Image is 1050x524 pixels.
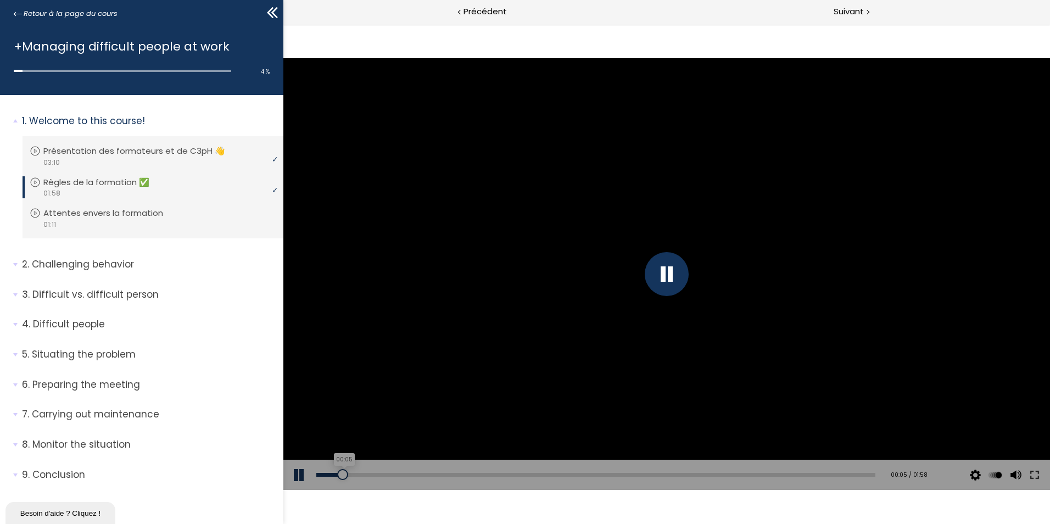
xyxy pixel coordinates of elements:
[24,8,118,20] span: Retour à la page du cours
[14,8,118,20] a: Retour à la page du cours
[43,158,60,168] span: 03:10
[22,438,275,451] p: Monitor the situation
[43,145,242,157] p: Présentation des formateurs et de C3pH 👋
[834,5,864,19] span: Suivant
[22,408,29,421] span: 7.
[22,378,275,392] p: Preparing the meeting
[22,378,30,392] span: 6.
[22,114,275,128] p: Welcome to this course!
[22,258,29,271] span: 2.
[702,436,722,466] div: Modifier la vitesse de lecture
[463,5,507,19] span: Précédent
[22,468,275,482] p: Conclusion
[43,188,60,198] span: 01:58
[22,348,29,361] span: 5.
[684,436,700,466] button: Video quality
[5,500,118,524] iframe: chat widget
[22,258,275,271] p: Challenging behavior
[22,348,275,361] p: Situating the problem
[22,288,275,302] p: Difficult vs. difficult person
[14,37,264,56] h1: +Managing difficult people at work
[51,429,71,442] div: 00:05
[22,317,30,331] span: 4.
[261,68,270,76] span: 4 %
[22,408,275,421] p: Carrying out maintenance
[22,317,275,331] p: Difficult people
[43,220,56,230] span: 01:11
[703,436,720,466] button: Play back rate
[22,288,30,302] span: 3.
[43,207,180,219] p: Attentes envers la formation
[22,468,30,482] span: 9.
[602,446,644,455] div: 00:05 / 01:58
[723,436,740,466] button: Volume
[43,176,166,188] p: Règles de la formation ✅
[22,114,26,128] span: 1.
[22,438,30,451] span: 8.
